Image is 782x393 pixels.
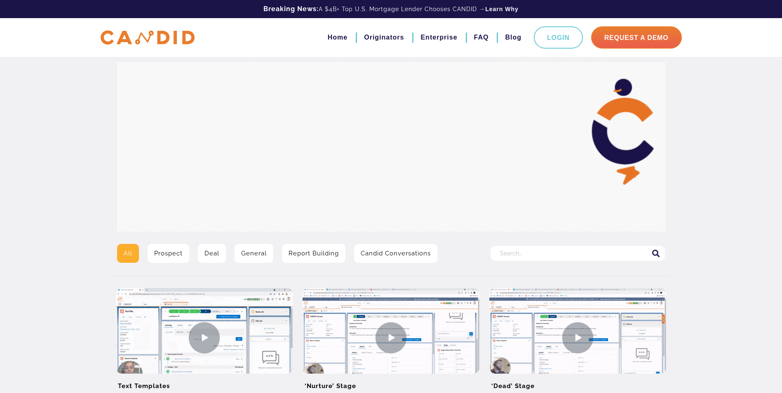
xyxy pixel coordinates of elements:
a: Prospect [148,244,189,263]
a: Blog [505,30,521,44]
a: Originators [364,30,404,44]
img: CANDID APP [101,30,195,45]
a: Learn Why [485,5,519,13]
b: Breaking News: [263,5,319,13]
a: Deal [198,244,226,263]
h2: ‘Dead’ Stage [489,374,666,392]
a: Home [328,30,348,44]
img: Text Templates Video [116,288,293,387]
h2: ‘Nurture’ Stage [303,374,479,392]
h2: Text Templates [116,374,293,392]
a: General [235,244,273,263]
img: ‘Nurture’ Stage Video [303,288,479,387]
a: All [117,244,139,263]
a: Candid Conversations [354,244,437,263]
a: Request A Demo [591,26,682,49]
img: ‘Dead’ Stage Video [489,288,666,387]
a: Enterprise [420,30,457,44]
a: Login [534,26,583,49]
a: Report Building [282,244,345,263]
img: Video Library Hero [117,62,665,232]
a: FAQ [474,30,489,44]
